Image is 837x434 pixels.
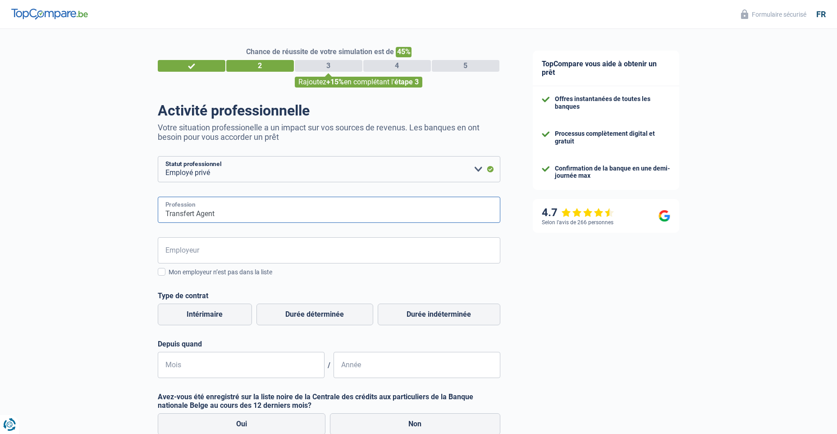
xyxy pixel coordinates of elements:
[158,123,500,142] p: Votre situation professionelle a un impact sur vos sources de revenus. Les banques en ont besoin ...
[256,304,373,325] label: Durée déterminée
[326,78,344,86] span: +15%
[555,95,670,111] div: Offres instantanées de toutes les banques
[736,7,812,22] button: Formulaire sécurisé
[555,130,670,145] div: Processus complètement digital et gratuit
[11,9,88,19] img: TopCompare Logo
[158,352,325,378] input: MM
[394,78,419,86] span: étape 3
[158,102,500,119] h1: Activité professionnelle
[816,9,826,19] div: fr
[158,392,500,410] label: Avez-vous été enregistré sur la liste noire de la Centrale des crédits aux particuliers de la Ban...
[432,60,499,72] div: 5
[378,304,500,325] label: Durée indéterminée
[325,361,334,369] span: /
[542,206,614,219] div: 4.7
[158,60,225,72] div: 1
[158,304,252,325] label: Intérimaire
[226,60,294,72] div: 2
[169,268,500,277] div: Mon employeur n’est pas dans la liste
[295,60,362,72] div: 3
[158,340,500,348] label: Depuis quand
[158,237,500,263] input: Cherchez votre employeur
[334,352,500,378] input: AAAA
[363,60,431,72] div: 4
[542,219,613,226] div: Selon l’avis de 266 personnes
[533,51,679,86] div: TopCompare vous aide à obtenir un prêt
[246,47,394,56] span: Chance de réussite de votre simulation est de
[396,47,412,57] span: 45%
[295,77,422,88] div: Rajoutez en complétant l'
[158,291,500,300] label: Type de contrat
[555,165,670,180] div: Confirmation de la banque en une demi-journée max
